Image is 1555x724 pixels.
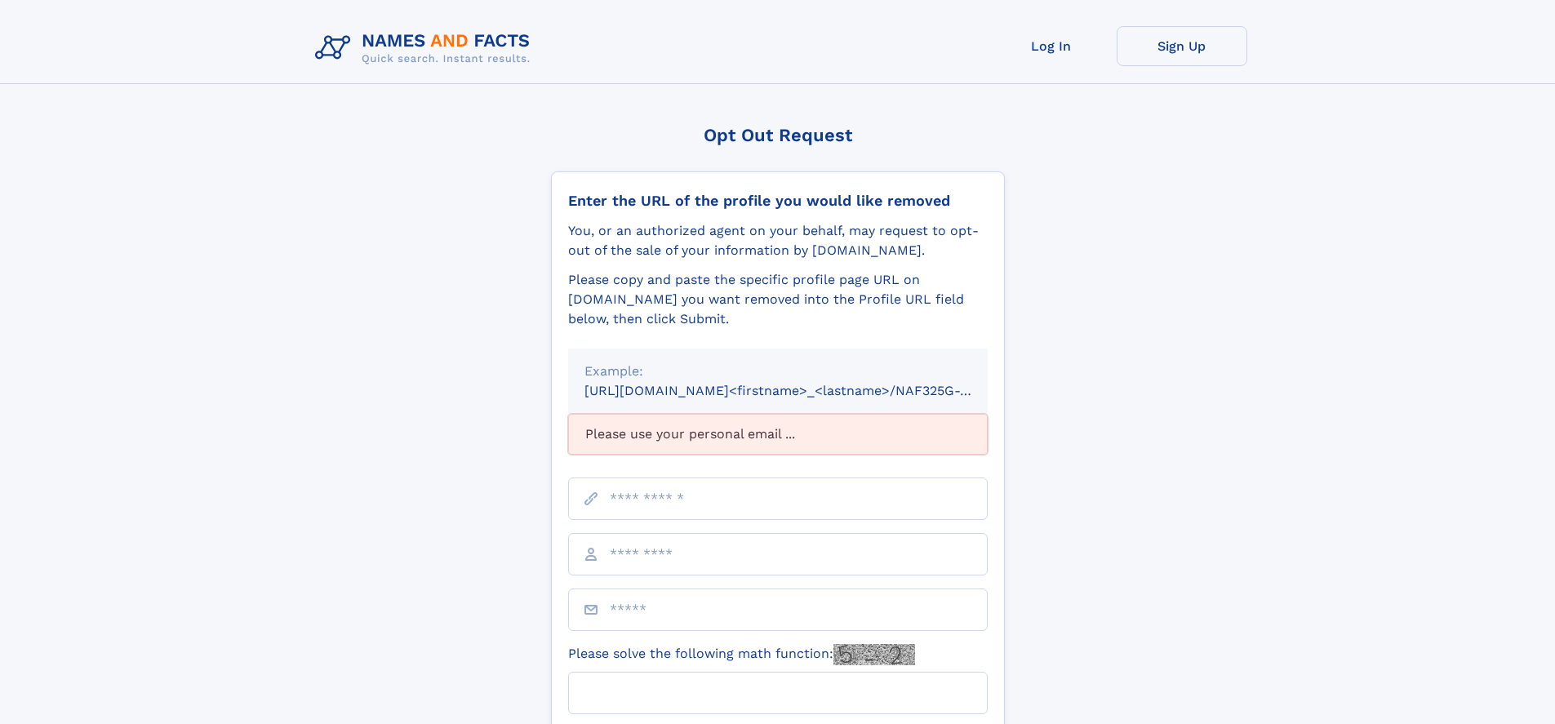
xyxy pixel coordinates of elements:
a: Sign Up [1117,26,1247,66]
img: Logo Names and Facts [309,26,544,70]
div: Please copy and paste the specific profile page URL on [DOMAIN_NAME] you want removed into the Pr... [568,270,988,329]
div: Opt Out Request [551,125,1005,145]
label: Please solve the following math function: [568,644,915,665]
div: Example: [584,362,971,381]
div: Enter the URL of the profile you would like removed [568,192,988,210]
div: You, or an authorized agent on your behalf, may request to opt-out of the sale of your informatio... [568,221,988,260]
a: Log In [986,26,1117,66]
div: Please use your personal email ... [568,414,988,455]
small: [URL][DOMAIN_NAME]<firstname>_<lastname>/NAF325G-xxxxxxxx [584,383,1019,398]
